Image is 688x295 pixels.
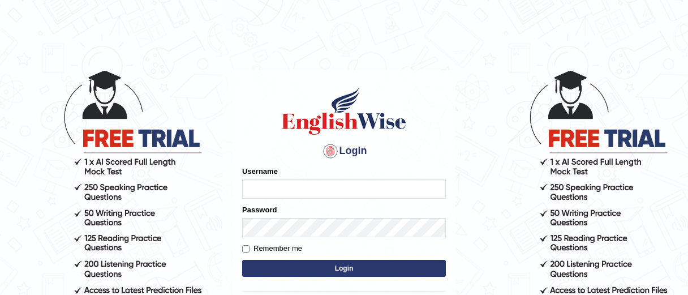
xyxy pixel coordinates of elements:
label: Username [242,166,278,177]
h4: Login [242,142,446,160]
img: Logo of English Wise sign in for intelligent practice with AI [279,85,408,136]
button: Login [242,260,446,277]
input: Remember me [242,245,250,253]
label: Remember me [242,243,302,254]
label: Password [242,204,277,215]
